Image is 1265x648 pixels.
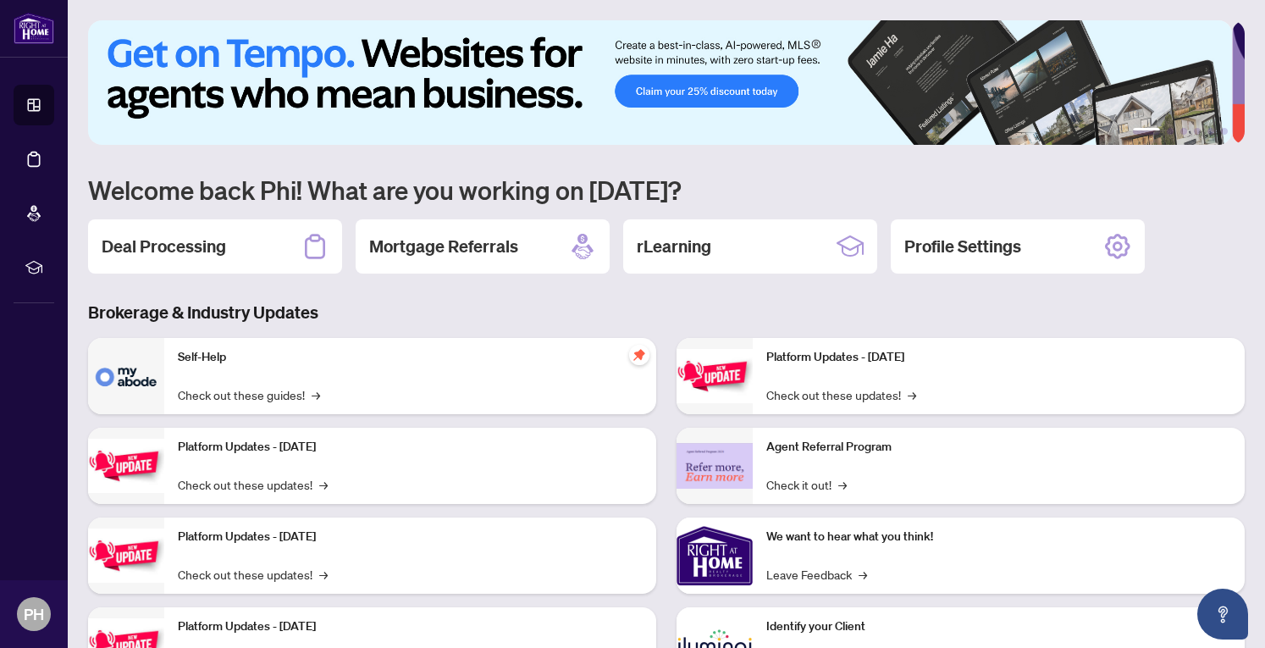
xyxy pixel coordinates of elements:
[904,235,1021,258] h2: Profile Settings
[88,338,164,414] img: Self-Help
[1167,128,1174,135] button: 2
[766,348,1231,367] p: Platform Updates - [DATE]
[766,528,1231,546] p: We want to hear what you think!
[178,528,643,546] p: Platform Updates - [DATE]
[1221,128,1228,135] button: 6
[838,475,847,494] span: →
[859,565,867,584] span: →
[88,20,1232,145] img: Slide 0
[766,385,916,404] a: Check out these updates!→
[677,349,753,402] img: Platform Updates - June 23, 2025
[88,301,1245,324] h3: Brokerage & Industry Updates
[908,385,916,404] span: →
[178,385,320,404] a: Check out these guides!→
[319,565,328,584] span: →
[14,13,54,44] img: logo
[178,565,328,584] a: Check out these updates!→
[766,475,847,494] a: Check it out!→
[1207,128,1214,135] button: 5
[24,602,44,626] span: PH
[178,475,328,494] a: Check out these updates!→
[1197,589,1248,640] button: Open asap
[766,438,1231,457] p: Agent Referral Program
[312,385,320,404] span: →
[88,174,1245,206] h1: Welcome back Phi! What are you working on [DATE]?
[178,618,643,636] p: Platform Updates - [DATE]
[677,518,753,594] img: We want to hear what you think!
[178,438,643,457] p: Platform Updates - [DATE]
[88,529,164,582] img: Platform Updates - July 21, 2025
[369,235,518,258] h2: Mortgage Referrals
[1180,128,1187,135] button: 3
[1133,128,1160,135] button: 1
[629,345,649,365] span: pushpin
[766,618,1231,636] p: Identify your Client
[88,439,164,492] img: Platform Updates - September 16, 2025
[102,235,226,258] h2: Deal Processing
[677,443,753,490] img: Agent Referral Program
[178,348,643,367] p: Self-Help
[766,565,867,584] a: Leave Feedback→
[319,475,328,494] span: →
[1194,128,1201,135] button: 4
[637,235,711,258] h2: rLearning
